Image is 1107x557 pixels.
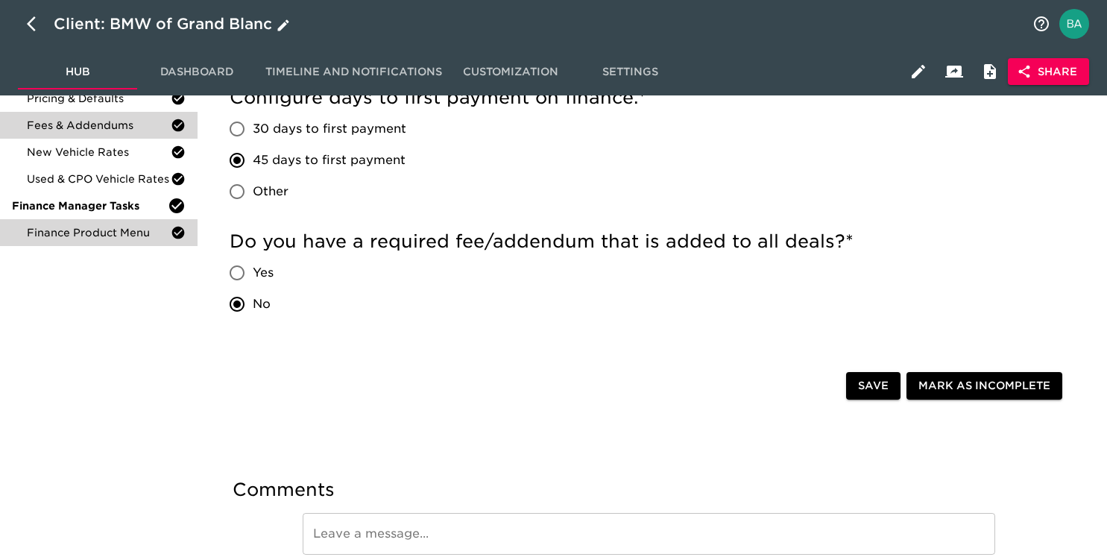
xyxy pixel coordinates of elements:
[12,198,168,213] span: Finance Manager Tasks
[253,120,406,138] span: 30 days to first payment
[901,54,936,89] button: Edit Hub
[27,91,171,106] span: Pricing & Defaults
[27,118,171,133] span: Fees & Addendums
[1024,6,1059,42] button: notifications
[846,372,901,400] button: Save
[1008,58,1089,86] button: Share
[146,63,247,81] span: Dashboard
[579,63,681,81] span: Settings
[1020,63,1077,81] span: Share
[265,63,442,81] span: Timeline and Notifications
[253,183,288,201] span: Other
[54,12,293,36] div: Client: BMW of Grand Blanc
[233,478,1065,502] h5: Comments
[253,264,274,282] span: Yes
[27,171,171,186] span: Used & CPO Vehicle Rates
[460,63,561,81] span: Customization
[253,295,271,313] span: No
[253,151,406,169] span: 45 days to first payment
[27,63,128,81] span: Hub
[230,86,1068,110] h5: Configure days to first payment on finance.
[918,377,1050,395] span: Mark as Incomplete
[1059,9,1089,39] img: Profile
[906,372,1062,400] button: Mark as Incomplete
[27,225,171,240] span: Finance Product Menu
[936,54,972,89] button: Client View
[972,54,1008,89] button: Internal Notes and Comments
[230,230,1068,254] h5: Do you have a required fee/addendum that is added to all deals?
[27,145,171,160] span: New Vehicle Rates
[858,377,889,395] span: Save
